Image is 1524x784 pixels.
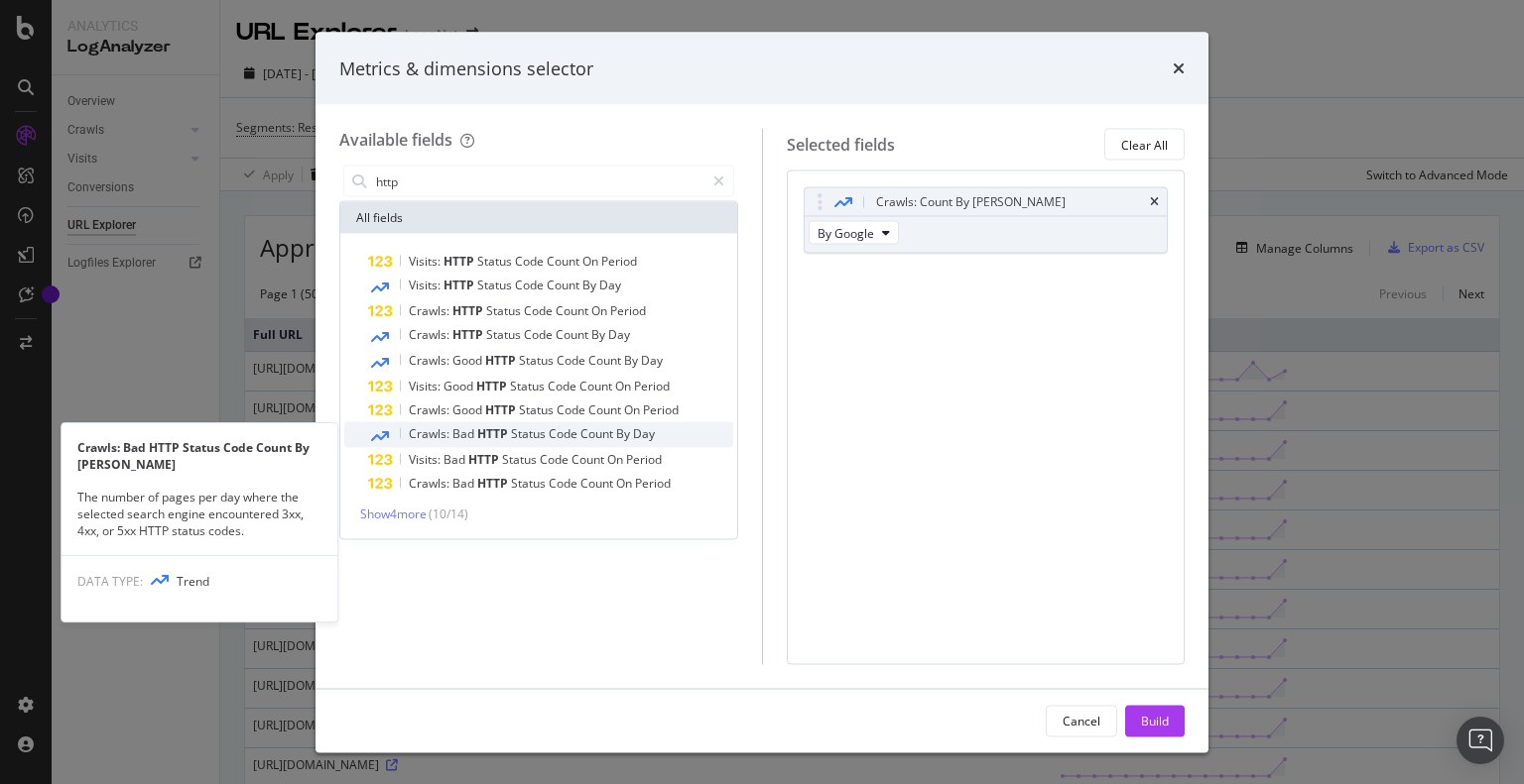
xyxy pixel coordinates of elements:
span: Code [549,425,580,442]
span: Crawls: [409,401,452,418]
span: Code [524,326,556,343]
span: HTTP [452,326,486,343]
span: By [582,277,599,293]
span: Day [599,277,621,293]
div: Crawls: Count By [PERSON_NAME] [876,192,1066,212]
div: Build [1141,712,1169,728]
span: Count [547,253,582,270]
span: Day [608,326,630,343]
span: Code [540,451,571,468]
div: Selected fields [787,133,895,156]
span: Count [547,277,582,293]
span: Period [601,253,637,270]
span: Count [580,475,616,492]
span: Crawls: [409,475,452,492]
span: HTTP [444,277,477,293]
span: ( 10 / 14 ) [429,505,468,522]
span: Status [477,277,515,293]
button: Cancel [1046,705,1117,736]
span: Day [641,352,663,369]
span: Count [588,401,624,418]
span: Good [452,352,485,369]
span: On [607,451,626,468]
span: Bad [452,475,477,492]
span: Bad [444,451,468,468]
span: Code [557,401,588,418]
span: Day [633,425,655,442]
div: Available fields [339,129,452,151]
div: Crawls: Count By [PERSON_NAME]timesBy Google [804,187,1169,254]
span: Visits: [409,277,444,293]
div: Crawls: Bad HTTP Status Code Count By [PERSON_NAME] [62,439,337,473]
span: Period [610,302,646,319]
span: Crawls: [409,352,452,369]
span: Visits: [409,253,444,270]
span: Period [626,451,662,468]
span: Period [643,401,679,418]
span: Status [511,425,549,442]
span: Status [510,378,548,394]
span: HTTP [444,253,477,270]
span: Code [548,378,579,394]
span: Crawls: [409,425,452,442]
span: Count [556,302,591,319]
span: Good [452,401,485,418]
span: Period [635,475,671,492]
span: Code [549,475,580,492]
div: All fields [340,202,737,234]
button: Clear All [1104,129,1185,161]
span: Code [557,352,588,369]
span: By Google [818,224,874,241]
span: Code [515,277,547,293]
span: On [591,302,610,319]
span: By [624,352,641,369]
span: Count [580,425,616,442]
span: Status [477,253,515,270]
button: By Google [809,221,899,245]
div: modal [316,32,1208,752]
span: On [616,475,635,492]
span: Show 4 more [360,505,427,522]
span: Bad [452,425,477,442]
input: Search by field name [374,167,704,196]
span: Code [524,302,556,319]
button: Build [1125,705,1185,736]
span: Good [444,378,476,394]
span: HTTP [452,302,486,319]
div: Open Intercom Messenger [1457,717,1504,764]
span: Visits: [409,378,444,394]
div: The number of pages per day where the selected search engine encountered 3xx, 4xx, or 5xx HTTP st... [62,489,337,539]
span: HTTP [477,475,511,492]
span: On [624,401,643,418]
span: Crawls: [409,326,452,343]
span: Status [511,475,549,492]
div: times [1173,56,1185,81]
span: HTTP [485,352,519,369]
span: Count [571,451,607,468]
span: Status [519,401,557,418]
span: On [582,253,601,270]
span: HTTP [476,378,510,394]
span: Period [634,378,670,394]
span: Count [556,326,591,343]
span: By [591,326,608,343]
span: HTTP [468,451,502,468]
span: Status [486,326,524,343]
span: Code [515,253,547,270]
span: Count [579,378,615,394]
div: Cancel [1063,712,1100,728]
span: Status [519,352,557,369]
span: Crawls: [409,302,452,319]
span: By [616,425,633,442]
div: Metrics & dimensions selector [339,56,593,81]
span: HTTP [485,401,519,418]
span: Visits: [409,451,444,468]
div: times [1150,196,1159,208]
span: Count [588,352,624,369]
span: On [615,378,634,394]
div: Clear All [1121,136,1168,153]
span: HTTP [477,425,511,442]
span: Status [502,451,540,468]
span: Status [486,302,524,319]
